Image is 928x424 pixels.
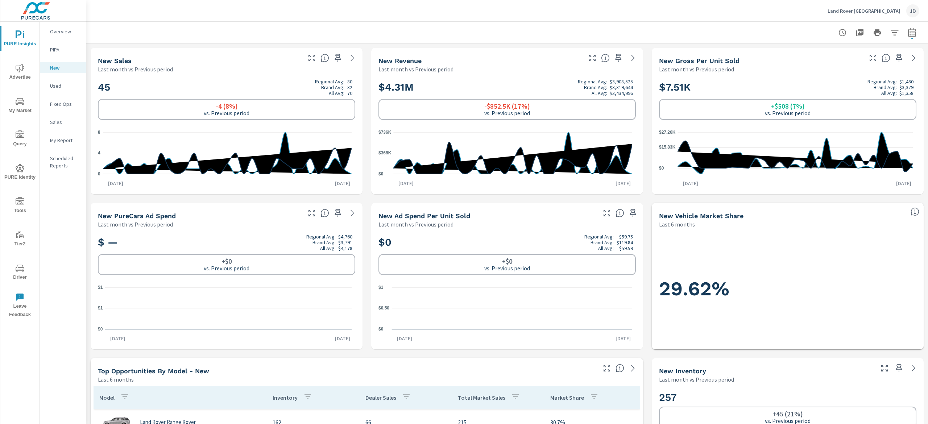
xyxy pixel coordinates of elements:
h6: +45 (21%) [772,410,803,417]
p: PIPA [50,46,80,53]
button: Make Fullscreen [587,52,598,64]
text: $1 [98,306,103,311]
p: Last month vs Previous period [659,65,734,74]
text: $0 [98,327,103,332]
p: Regional Avg: [315,79,344,84]
span: Save this to your personalized report [332,52,344,64]
p: Model [99,394,115,401]
a: See more details in report [347,52,358,64]
span: Dealer Sales within ZipCode / Total Market Sales. [Market = within dealer PMA (or 60 miles if no ... [911,207,919,216]
text: $15.83K [659,145,676,150]
p: Market Share [550,394,584,401]
button: Apply Filters [887,25,902,40]
div: Fixed Ops [40,99,86,109]
p: [DATE] [330,335,355,342]
h2: 257 [659,391,916,404]
a: See more details in report [908,362,919,374]
p: vs. Previous period [765,110,811,116]
h6: -4 (8%) [216,103,238,110]
p: vs. Previous period [204,110,249,116]
p: [DATE] [393,180,419,187]
button: Make Fullscreen [306,52,318,64]
text: $368K [378,151,391,156]
h2: $0 [378,234,636,251]
p: All Avg: [329,90,344,96]
p: Land Rover [GEOGRAPHIC_DATA] [828,8,900,14]
p: Sales [50,119,80,126]
button: Make Fullscreen [601,207,613,219]
span: Save this to your personalized report [893,362,905,374]
text: 8 [98,130,100,135]
span: Save this to your personalized report [627,207,639,219]
span: Advertise [3,64,37,82]
span: Find the biggest opportunities within your model lineup by seeing how each model is selling in yo... [616,364,624,373]
p: vs. Previous period [204,265,249,271]
p: Regional Avg: [584,234,614,240]
p: [DATE] [330,180,355,187]
text: $0 [378,171,384,176]
p: $1,358 [899,90,913,96]
p: Total Market Sales [458,394,505,401]
div: Sales [40,117,86,128]
p: 32 [347,84,352,90]
p: Brand Avg: [321,84,344,90]
p: [DATE] [392,335,417,342]
span: PURE Identity [3,164,37,182]
span: Average cost of advertising per each vehicle sold at the dealer over the selected date range. The... [616,209,624,217]
p: [DATE] [103,180,128,187]
p: Regional Avg: [578,79,607,84]
h6: -$852.5K (17%) [484,103,530,110]
div: Used [40,80,86,91]
text: $0.50 [378,306,389,311]
p: [DATE] [105,335,130,342]
a: See more details in report [908,52,919,64]
p: $3,791 [338,240,352,245]
p: $3,319,644 [610,84,633,90]
span: Tier2 [3,230,37,248]
div: JD [906,4,919,17]
div: Overview [40,26,86,37]
p: Brand Avg: [591,240,614,245]
p: Inventory [273,394,298,401]
text: $0 [659,166,664,171]
span: Total cost of media for all PureCars channels for the selected dealership group over the selected... [320,209,329,217]
h5: New PureCars Ad Spend [98,212,176,220]
h2: $7.51K [659,79,916,96]
p: Regional Avg: [867,79,897,84]
p: Last 6 months [659,220,695,229]
h2: 45 [98,79,355,96]
p: Scheduled Reports [50,155,80,169]
p: vs. Previous period [484,110,530,116]
text: $736K [378,130,391,135]
span: Tools [3,197,37,215]
span: Total sales revenue over the selected date range. [Source: This data is sourced from the dealer’s... [601,54,610,62]
span: Number of vehicles sold by the dealership over the selected date range. [Source: This data is sou... [320,54,329,62]
h5: Top Opportunities by Model - New [98,367,209,375]
p: [DATE] [610,335,636,342]
div: New [40,62,86,73]
p: New [50,64,80,71]
p: Last 6 months [98,375,134,384]
p: $3,434,996 [610,90,633,96]
h5: New Inventory [659,367,706,375]
p: [DATE] [610,180,636,187]
p: Brand Avg: [584,84,607,90]
h5: New Revenue [378,57,422,65]
p: All Avg: [598,245,614,251]
button: Print Report [870,25,884,40]
h6: +$0 [502,258,513,265]
h5: New Sales [98,57,132,65]
h5: New Ad Spend Per Unit Sold [378,212,470,220]
p: 80 [347,79,352,84]
h6: +$508 (7%) [771,103,805,110]
p: Last month vs Previous period [378,65,453,74]
text: $0 [378,327,384,332]
span: Leave Feedback [3,293,37,319]
p: $59.59 [619,245,633,251]
h5: New Vehicle Market Share [659,212,743,220]
p: Overview [50,28,80,35]
p: All Avg: [881,90,897,96]
a: See more details in report [627,362,639,374]
span: Driver [3,264,37,282]
p: 70 [347,90,352,96]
